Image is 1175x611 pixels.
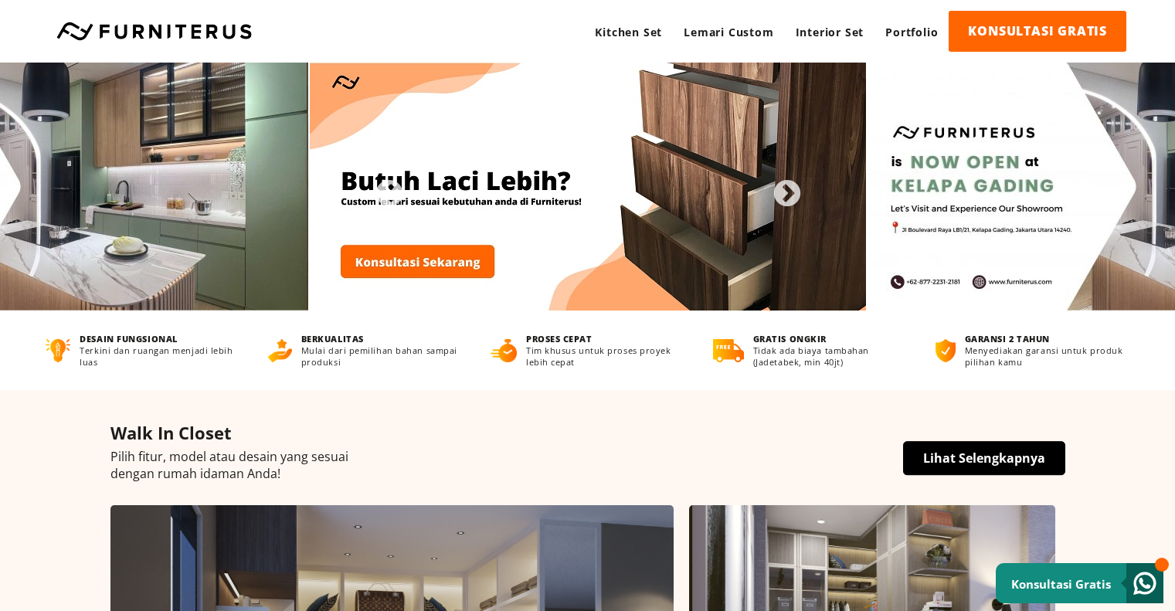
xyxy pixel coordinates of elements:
p: Terkini dan ruangan menjadi lebih luas [80,345,239,368]
img: Banner3.jpg [310,63,866,311]
h4: GRATIS ONGKIR [753,333,907,345]
h4: GARANSI 2 TAHUN [965,333,1129,345]
p: Pilih fitur, model atau desain yang sesuai dengan rumah idaman Anda! [110,448,1065,482]
small: Konsultasi Gratis [1011,576,1111,592]
p: Menyediakan garansi untuk produk pilihan kamu [965,345,1129,368]
img: gratis-ongkir.png [713,339,744,362]
img: berkualitas.png [268,339,292,362]
a: Portfolio [874,11,949,53]
a: Lemari Custom [673,11,784,53]
img: bergaransi.png [936,339,956,362]
a: Lihat Selengkapnya [903,441,1065,475]
h4: BERKUALITAS [301,333,462,345]
p: Mulai dari pemilihan bahan sampai produksi [301,345,462,368]
button: Next [772,179,787,195]
h4: Walk In Closet [110,421,1065,444]
img: desain-fungsional.png [46,339,71,362]
a: Konsultasi Gratis [996,563,1163,603]
h4: DESAIN FUNGSIONAL [80,333,239,345]
a: Interior Set [785,11,875,53]
p: Tidak ada biaya tambahan (Jadetabek, min 40jt) [753,345,907,368]
h4: PROSES CEPAT [526,333,684,345]
button: Previous [374,179,389,195]
a: Kitchen Set [584,11,673,53]
p: Tim khusus untuk proses proyek lebih cepat [526,345,684,368]
a: KONSULTASI GRATIS [949,11,1126,52]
